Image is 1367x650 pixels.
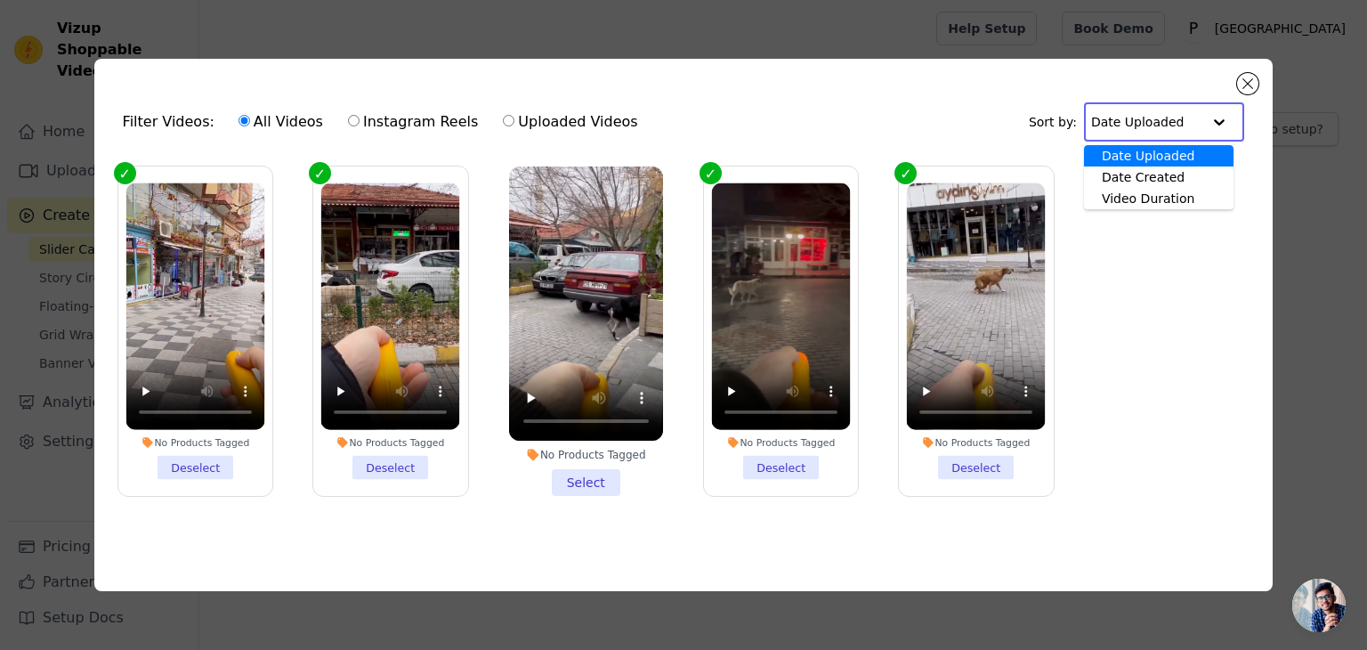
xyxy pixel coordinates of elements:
[238,110,324,134] label: All Videos
[125,436,264,449] div: No Products Tagged
[509,448,663,462] div: No Products Tagged
[502,110,638,134] label: Uploaded Videos
[1292,579,1346,632] a: Açık sohbet
[1029,102,1245,142] div: Sort by:
[712,436,851,449] div: No Products Tagged
[321,436,460,449] div: No Products Tagged
[347,110,479,134] label: Instagram Reels
[1084,145,1234,167] div: Date Uploaded
[1084,167,1234,188] div: Date Created
[1237,73,1258,94] button: Close modal
[1084,188,1234,209] div: Video Duration
[907,436,1046,449] div: No Products Tagged
[123,102,648,142] div: Filter Videos:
